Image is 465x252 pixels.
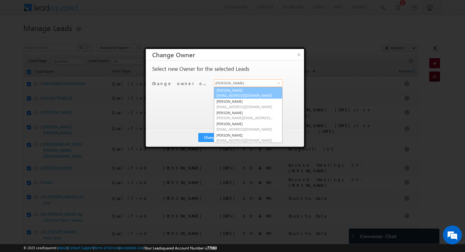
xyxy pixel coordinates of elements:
[274,80,282,86] a: Show All Items
[104,3,119,18] div: Minimize live chat window
[214,87,282,99] a: [PERSON_NAME]
[152,81,209,86] p: Change owner of 63 leads to
[216,127,273,132] span: [EMAIL_ADDRESS][DOMAIN_NAME]
[214,110,282,121] a: [PERSON_NAME]
[145,246,217,250] span: Your Leadsquared Account Number is
[216,93,273,98] span: [EMAIL_ADDRESS][DOMAIN_NAME]
[216,138,273,143] span: [EMAIL_ADDRESS][DOMAIN_NAME]
[120,246,144,250] a: Acceptable Use
[8,58,115,189] textarea: Type your message and hit 'Enter'
[68,246,93,250] a: Contact Support
[11,33,27,41] img: d_60004797649_company_0_60004797649
[214,98,282,110] a: [PERSON_NAME]
[198,133,222,142] button: Change
[216,115,273,120] span: [PERSON_NAME][EMAIL_ADDRESS][DOMAIN_NAME]
[214,132,282,144] a: [PERSON_NAME]
[33,33,106,41] div: Chat with us now
[152,49,304,60] h3: Change Owner
[94,246,119,250] a: Terms of Service
[23,245,217,251] span: © 2025 LeadSquared | | | | |
[216,104,273,109] span: [EMAIL_ADDRESS][DOMAIN_NAME]
[214,79,282,87] input: Type to Search
[152,66,249,72] p: Select new Owner for the selected Leads
[214,121,282,132] a: [PERSON_NAME]
[86,195,115,203] em: Start Chat
[207,246,217,250] span: 77060
[58,246,67,250] a: About
[294,49,304,60] button: ×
